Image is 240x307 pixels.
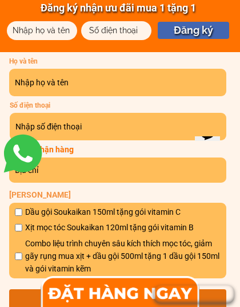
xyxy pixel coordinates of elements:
[10,100,135,111] p: Số điện thoại
[25,221,221,234] span: Xịt mọc tóc Soukaikan 120ml tặng gói vitamin B
[158,22,229,39] p: Đăng ký
[25,237,221,275] span: Combo liệu trình chuyên sâu kích thích mọc tóc, giảm gãy rụng mua xịt + dầu gội 500ml tặng 1 dầu ...
[12,158,223,183] input: Địa chỉ
[10,21,74,40] input: Nhập họ và tên
[190,136,229,173] iframe: chat widget
[12,69,223,96] input: Nhập họ và tên
[25,206,221,218] span: Dầu gội Soukaikan 150ml tặng gói vitamin C
[9,56,135,67] p: Họ và tên
[9,188,226,201] p: [PERSON_NAME]
[13,113,224,140] input: Nhập số điện thoại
